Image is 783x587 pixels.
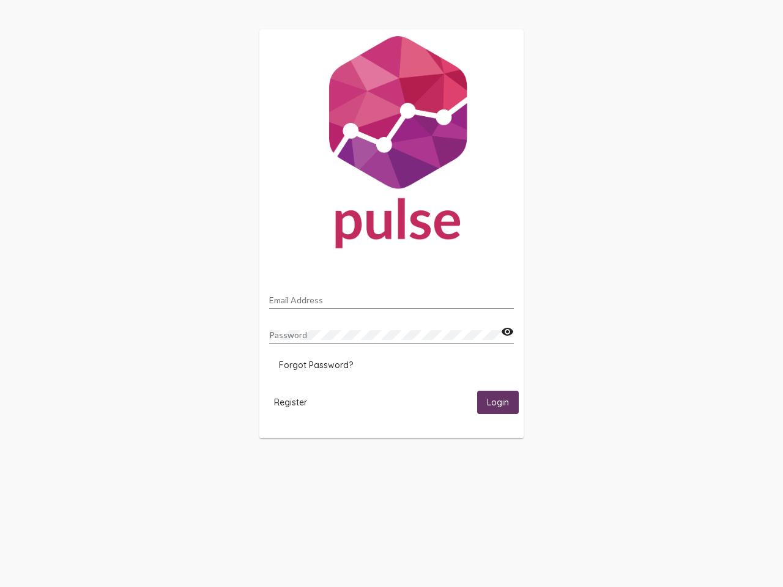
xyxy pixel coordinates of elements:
[477,391,519,413] button: Login
[274,397,307,408] span: Register
[264,391,317,413] button: Register
[501,325,514,339] mat-icon: visibility
[487,397,509,408] span: Login
[279,360,353,371] span: Forgot Password?
[259,29,524,260] img: Pulse For Good Logo
[269,354,363,376] button: Forgot Password?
